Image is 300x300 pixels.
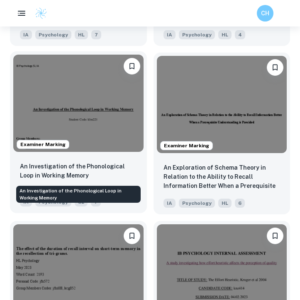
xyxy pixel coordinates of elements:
[124,228,140,244] button: Bookmark
[267,228,283,244] button: Bookmark
[163,163,280,191] p: An Exploration of Schema Theory in Relation to the Ability to Recall Information Better When a Pr...
[218,199,232,208] span: HL
[35,30,71,39] span: Psychology
[235,30,245,39] span: 4
[17,141,69,148] span: Examiner Marking
[163,30,176,39] span: IA
[218,30,232,39] span: HL
[91,30,101,39] span: 7
[261,9,270,18] h6: CH
[30,7,47,19] a: Clastify logo
[161,142,212,149] span: Examiner Marking
[10,53,147,214] a: Examiner MarkingBookmarkAn Investigation of the Phonological Loop in Working MemoryIAPsychologySL7
[179,199,215,208] span: Psychology
[179,30,215,39] span: Psychology
[20,30,32,39] span: IA
[235,199,245,208] span: 6
[35,7,47,19] img: Clastify logo
[267,59,283,76] button: Bookmark
[257,5,273,22] button: CH
[13,55,144,152] img: Psychology IA example thumbnail: An Investigation of the Phonological Loo
[20,162,137,180] p: An Investigation of the Phonological Loop in Working Memory
[75,30,88,39] span: HL
[16,186,141,203] div: An Investigation of the Phonological Loop in Working Memory
[157,56,287,153] img: Psychology IA example thumbnail: An Exploration of Schema Theory in Relat
[154,53,290,214] a: Examiner MarkingBookmarkAn Exploration of Schema Theory in Relation to the Ability to Recall Info...
[124,58,140,74] button: Bookmark
[163,199,176,208] span: IA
